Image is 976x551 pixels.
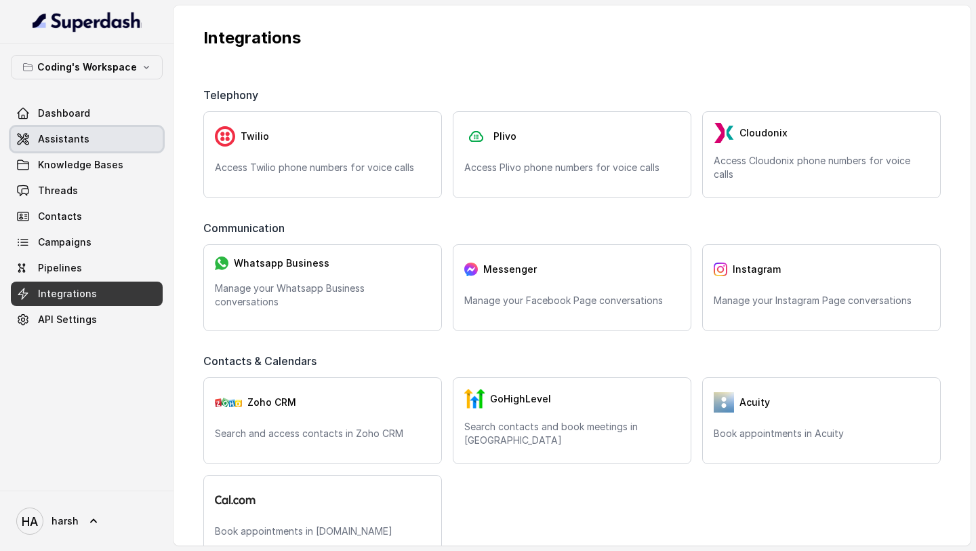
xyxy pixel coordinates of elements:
[11,127,163,151] a: Assistants
[739,126,788,140] span: Cloudonix
[203,27,941,49] p: Integrations
[215,161,430,174] p: Access Twilio phone numbers for voice calls
[38,132,89,146] span: Assistants
[714,294,929,307] p: Manage your Instagram Page conversations
[215,525,430,538] p: Book appointments in [DOMAIN_NAME]
[714,263,727,276] img: instagram.04eb0078a085f83fc525.png
[215,398,242,407] img: zohoCRM.b78897e9cd59d39d120b21c64f7c2b3a.svg
[215,126,235,147] img: twilio.7c09a4f4c219fa09ad352260b0a8157b.svg
[714,123,734,143] img: LzEnlUgADIwsuYwsTIxNLkxQDEyBEgDTDZAMjs1Qgy9jUyMTMxBzEB8uASKBKLgDqFxF08kI1lQAAAABJRU5ErkJggg==
[38,184,78,197] span: Threads
[464,420,680,447] p: Search contacts and book meetings in [GEOGRAPHIC_DATA]
[215,282,430,309] p: Manage your Whatsapp Business conversations
[483,263,537,276] span: Messenger
[11,230,163,254] a: Campaigns
[52,514,79,528] span: harsh
[247,396,296,409] span: Zoho CRM
[464,263,478,276] img: messenger.2e14a0163066c29f9ca216c7989aa592.svg
[215,495,256,504] img: logo.svg
[11,282,163,306] a: Integrations
[714,427,929,440] p: Book appointments in Acuity
[38,235,91,249] span: Campaigns
[11,178,163,203] a: Threads
[464,126,488,147] img: plivo.d3d850b57a745af99832d897a96997ac.svg
[739,396,770,409] span: Acuity
[38,107,90,120] span: Dashboard
[493,130,516,143] span: Plivo
[203,353,322,369] span: Contacts & Calendars
[11,307,163,332] a: API Settings
[22,514,38,529] text: HA
[11,55,163,79] button: Coding's Workspace
[215,256,228,270] img: whatsapp.f50b2aaae0bd8934e9105e63dc750668.svg
[11,153,163,177] a: Knowledge Bases
[11,502,163,540] a: harsh
[38,261,82,275] span: Pipelines
[38,158,123,172] span: Knowledge Bases
[464,294,680,307] p: Manage your Facebook Page conversations
[33,11,142,33] img: light.svg
[464,161,680,174] p: Access Plivo phone numbers for voice calls
[203,220,290,236] span: Communication
[733,263,781,276] span: Instagram
[234,256,329,270] span: Whatsapp Business
[203,87,264,103] span: Telephony
[38,313,97,326] span: API Settings
[490,392,551,406] span: GoHighLevel
[11,101,163,126] a: Dashboard
[11,256,163,280] a: Pipelines
[37,59,137,75] p: Coding's Workspace
[464,389,485,409] img: GHL.59f7fa3143240424d279.png
[714,154,929,181] p: Access Cloudonix phone numbers for voice calls
[38,287,97,301] span: Integrations
[714,392,734,413] img: 5vvjV8cQY1AVHSZc2N7qU9QabzYIM+zpgiA0bbq9KFoni1IQNE8dHPp0leJjYW31UJeOyZnSBUO77gdMaNhFCgpjLZzFnVhVC...
[241,130,269,143] span: Twilio
[11,204,163,229] a: Contacts
[215,427,430,440] p: Search and access contacts in Zoho CRM
[38,210,82,223] span: Contacts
